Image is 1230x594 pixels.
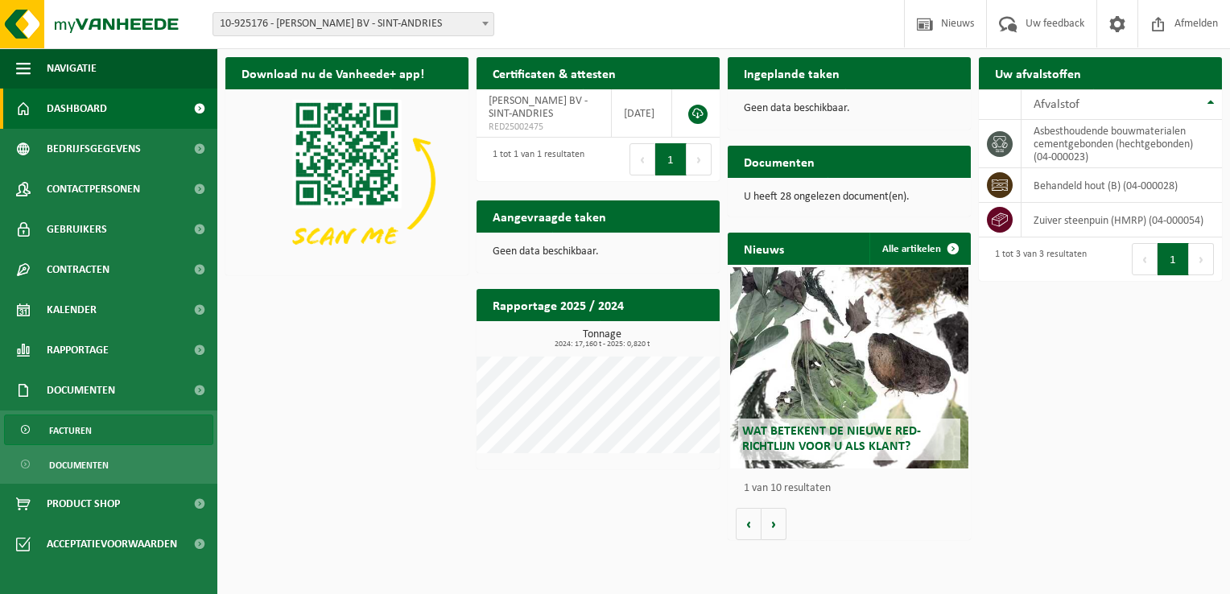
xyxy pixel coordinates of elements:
[485,142,584,177] div: 1 tot 1 van 1 resultaten
[1022,120,1222,168] td: asbesthoudende bouwmaterialen cementgebonden (hechtgebonden) (04-000023)
[477,200,622,232] h2: Aangevraagde taken
[47,290,97,330] span: Kalender
[47,169,140,209] span: Contactpersonen
[1158,243,1189,275] button: 1
[730,267,968,468] a: Wat betekent de nieuwe RED-richtlijn voor u als klant?
[744,483,963,494] p: 1 van 10 resultaten
[47,250,109,290] span: Contracten
[489,95,588,120] span: [PERSON_NAME] BV - SINT-ANDRIES
[612,89,672,138] td: [DATE]
[744,192,955,203] p: U heeft 28 ongelezen document(en).
[485,340,720,349] span: 2024: 17,160 t - 2025: 0,820 t
[47,209,107,250] span: Gebruikers
[213,12,494,36] span: 10-925176 - SILVINO VAN TONGERLOO BV - SINT-ANDRIES
[1022,168,1222,203] td: behandeld hout (B) (04-000028)
[728,233,800,264] h2: Nieuws
[213,13,493,35] span: 10-925176 - SILVINO VAN TONGERLOO BV - SINT-ANDRIES
[629,143,655,175] button: Previous
[49,450,109,481] span: Documenten
[655,143,687,175] button: 1
[762,508,786,540] button: Volgende
[225,57,440,89] h2: Download nu de Vanheede+ app!
[1034,98,1079,111] span: Afvalstof
[744,103,955,114] p: Geen data beschikbaar.
[987,241,1087,277] div: 1 tot 3 van 3 resultaten
[493,246,704,258] p: Geen data beschikbaar.
[1189,243,1214,275] button: Next
[736,508,762,540] button: Vorige
[489,121,599,134] span: RED25002475
[477,57,632,89] h2: Certificaten & attesten
[47,89,107,129] span: Dashboard
[869,233,969,265] a: Alle artikelen
[4,449,213,480] a: Documenten
[742,425,921,453] span: Wat betekent de nieuwe RED-richtlijn voor u als klant?
[1132,243,1158,275] button: Previous
[49,415,92,446] span: Facturen
[47,129,141,169] span: Bedrijfsgegevens
[47,330,109,370] span: Rapportage
[47,370,115,410] span: Documenten
[4,415,213,445] a: Facturen
[47,484,120,524] span: Product Shop
[728,146,831,177] h2: Documenten
[979,57,1097,89] h2: Uw afvalstoffen
[728,57,856,89] h2: Ingeplande taken
[600,320,718,353] a: Bekijk rapportage
[687,143,712,175] button: Next
[485,329,720,349] h3: Tonnage
[47,48,97,89] span: Navigatie
[225,89,468,272] img: Download de VHEPlus App
[47,524,177,564] span: Acceptatievoorwaarden
[1022,203,1222,237] td: zuiver steenpuin (HMRP) (04-000054)
[477,289,640,320] h2: Rapportage 2025 / 2024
